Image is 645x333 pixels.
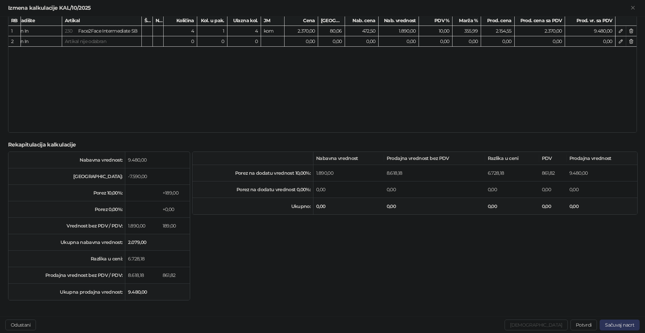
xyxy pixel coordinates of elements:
[65,28,138,34] span: 230 | Face2Face Intermediate SB
[160,185,190,201] td: +189,00
[318,15,345,26] div: [GEOGRAPHIC_DATA] %
[481,15,515,26] div: Prod. cena
[160,201,190,218] td: +0,00
[485,198,539,214] td: 0,00
[419,15,453,26] div: PDV %
[8,152,125,168] td: Nabavna vrednost:
[8,168,125,185] td: [GEOGRAPHIC_DATA]:
[285,15,318,26] div: Cena
[8,15,21,26] div: RB
[192,165,313,181] td: Porez na dodatu vrednost 10,00%:
[570,320,597,330] button: Potvrdi
[318,26,345,36] div: 80,06
[567,152,637,165] th: Prodajna vrednost
[125,218,160,234] td: 1.890,00
[8,185,125,201] td: Porez 10,00%:
[565,15,615,26] div: Prod. vr. sa PDV
[261,26,285,36] div: kom
[8,201,125,218] td: Porez 0,00%:
[164,26,197,36] div: 4
[160,218,190,234] td: 189,00
[515,15,565,26] div: Prod. cena sa PDV
[485,181,539,198] td: 0,00
[539,152,567,165] th: PDV
[384,181,485,198] td: 0,00
[164,15,197,26] div: Količina
[313,198,384,214] td: 0,00
[125,168,160,185] td: -7.590,00
[8,267,125,284] td: Prodajna vrednost bez PDV / PDV:
[285,26,318,36] div: 2.370,00
[12,26,62,36] div: Join In
[345,26,379,36] div: 472,50
[12,36,62,47] div: Join In
[197,36,227,47] div: 0
[515,36,565,47] div: 0,00
[313,152,384,165] th: Nabavna vrednost
[285,36,318,47] div: 0,00
[12,15,62,26] div: Skladište
[629,4,637,12] button: Zatvori
[227,26,261,36] div: 4
[384,152,485,165] th: Prodajna vrednost bez PDV
[345,15,379,26] div: Nab. cena
[453,26,481,36] div: 355,99
[8,4,629,12] div: Izmena kalkulacije KAL/10/2025
[153,15,164,26] div: Naziv na fakturi
[125,284,160,300] td: 9.480,00
[164,36,197,47] div: 0
[384,198,485,214] td: 0,00
[567,165,637,181] td: 9.480,00
[11,38,18,45] div: 2
[419,36,453,47] div: 0,00
[379,15,419,26] div: Nab. vrednost
[65,38,106,44] span: Artikal nije odabran
[125,267,160,284] td: 8.618,18
[505,320,567,330] button: [DEMOGRAPHIC_DATA]
[379,26,419,36] div: 1.890,00
[227,36,261,47] div: 0
[197,26,227,36] div: 1
[515,26,565,36] div: 2.370,00
[384,165,485,181] td: 8.618,18
[539,165,567,181] td: 861,82
[600,320,640,330] button: Sačuvaj nacrt
[197,15,227,26] div: Kol. u pak.
[8,141,637,149] h5: Rekapitulacija kalkulacije
[379,36,419,47] div: 0,00
[345,36,379,47] div: 0,00
[453,36,481,47] div: 0,00
[8,234,125,251] td: Ukupna nabavna vrednost:
[567,198,637,214] td: 0,00
[192,198,313,214] td: Ukupno:
[261,15,285,26] div: JM
[453,15,481,26] div: Marža %
[125,251,160,267] td: 6.728,18
[65,28,73,34] span: 230
[539,181,567,198] td: 0,00
[8,251,125,267] td: Razlika u ceni:
[125,152,160,168] td: 9.480,00
[565,36,615,47] div: 0,00
[62,15,142,26] div: Artikal
[481,36,515,47] div: 0,00
[142,15,153,26] div: Šifra na fakturi
[8,284,125,300] td: Ukupna prodajna vrednost:
[160,267,190,284] td: 861,82
[313,165,384,181] td: 1.890,00
[11,27,18,35] div: 1
[567,181,637,198] td: 0,00
[125,234,160,251] td: 2.079,00
[481,26,515,36] div: 2.154,55
[539,198,567,214] td: 0,00
[565,26,615,36] div: 9.480,00
[192,181,313,198] td: Porez na dodatu vrednost 0,00%:
[318,36,345,47] div: 0,00
[485,152,539,165] th: Razlika u ceni
[5,320,36,330] button: Odustani
[419,26,453,36] div: 10,00
[8,218,125,234] td: Vrednost bez PDV / PDV:
[485,165,539,181] td: 6.728,18
[313,181,384,198] td: 0,00
[227,15,261,26] div: Ulazna kol.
